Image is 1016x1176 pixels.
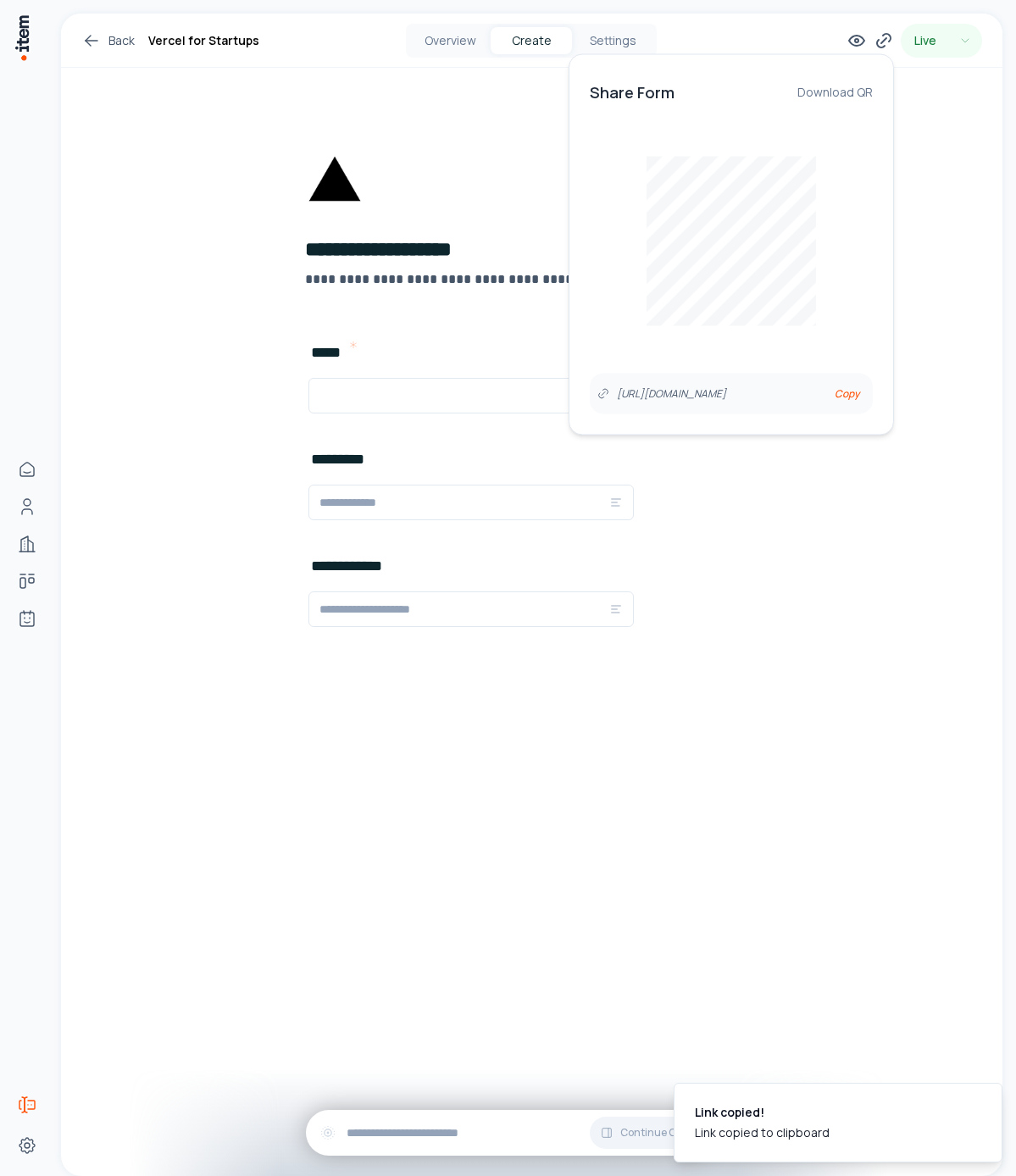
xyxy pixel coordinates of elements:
[491,27,572,54] button: Create
[10,602,44,635] a: Agents
[409,27,491,54] button: Overview
[81,31,135,51] a: Back
[797,75,873,109] button: Download QR
[572,27,653,54] button: Settings
[590,1117,704,1149] button: Continue Chat
[617,387,812,401] p: [URL][DOMAIN_NAME]
[620,1126,694,1140] span: Continue Chat
[10,1088,44,1122] a: Forms
[148,31,259,51] h1: Vercel for Startups
[828,380,866,408] button: Copy
[10,1129,44,1162] a: Settings
[590,82,675,103] h3: Share Form
[305,149,364,208] img: Form Logo
[10,527,44,561] a: Companies
[306,1110,711,1156] div: Continue Chat
[10,452,44,486] a: Home
[695,1104,830,1121] div: Link copied!
[10,564,44,598] a: deals
[10,490,44,524] a: Contacts
[695,1124,830,1141] div: Link copied to clipboard
[14,14,31,62] img: Item Brain Logo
